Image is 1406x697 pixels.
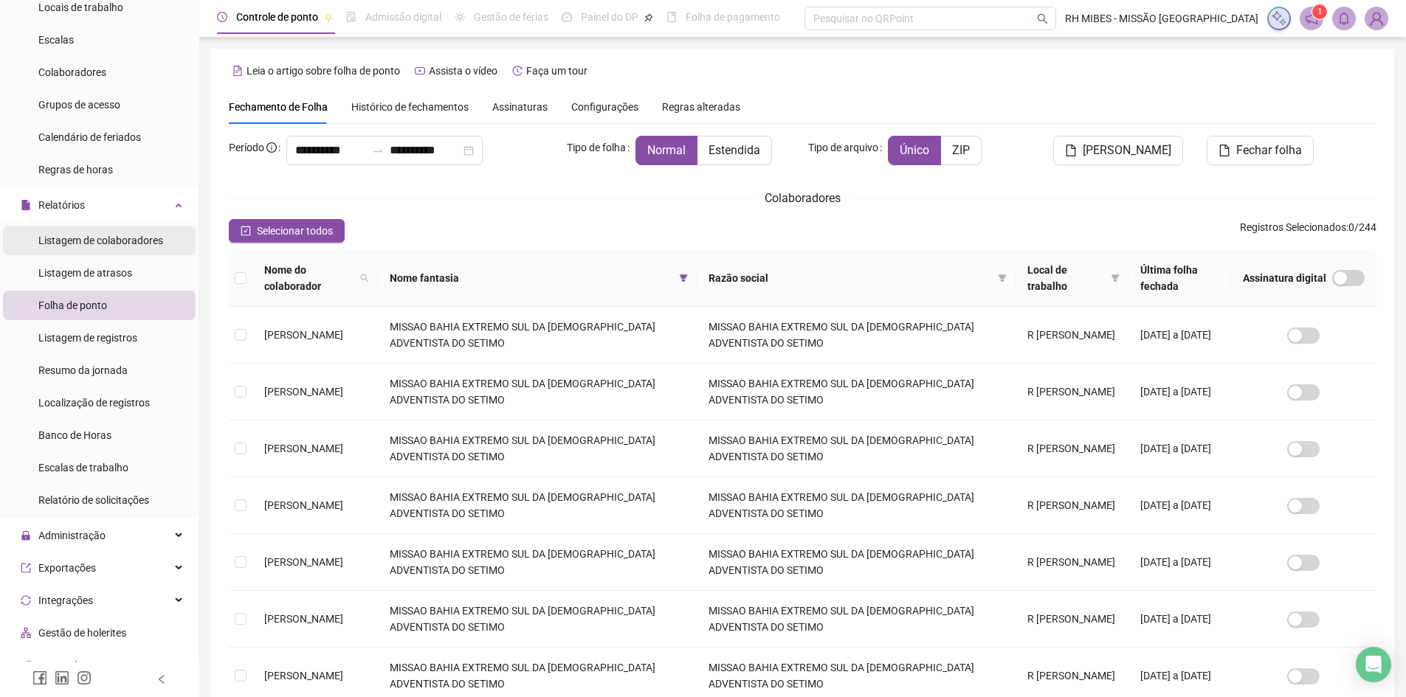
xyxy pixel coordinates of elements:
span: Resumo da jornada [38,364,128,376]
td: MISSAO BAHIA EXTREMO SUL DA [DEMOGRAPHIC_DATA] ADVENTISTA DO SETIMO [697,477,1016,534]
span: Registros Selecionados [1240,221,1346,233]
span: Razão social [709,270,992,286]
span: Painel do DP [581,11,638,23]
span: Estendida [709,143,760,157]
span: Grupos de acesso [38,99,120,111]
span: pushpin [324,13,333,22]
span: pushpin [644,13,653,22]
td: R [PERSON_NAME] [1016,364,1128,420]
span: Exportações [38,562,96,574]
span: [PERSON_NAME] [264,386,343,398]
span: file [1065,145,1077,156]
button: Selecionar todos [229,219,345,243]
span: Tipo de arquivo [808,139,878,156]
button: [PERSON_NAME] [1053,136,1183,165]
span: [PERSON_NAME] [264,556,343,568]
span: Gestão de holerites [38,627,126,639]
div: Open Intercom Messenger [1356,647,1391,682]
span: Período [229,142,264,153]
span: Leia o artigo sobre folha de ponto [247,65,400,77]
span: file-text [232,66,243,76]
span: search [357,259,372,297]
span: filter [679,274,688,282]
td: [DATE] a [DATE] [1128,364,1231,420]
span: Configurações [571,102,638,112]
span: Controle de ponto [236,11,318,23]
span: Localização de registros [38,397,150,409]
span: notification [1305,12,1318,25]
span: Relatórios [38,199,85,211]
span: Escalas [38,34,74,46]
span: Regras de horas [38,164,113,176]
td: R [PERSON_NAME] [1016,307,1128,364]
td: MISSAO BAHIA EXTREMO SUL DA [DEMOGRAPHIC_DATA] ADVENTISTA DO SETIMO [697,420,1016,477]
td: MISSAO BAHIA EXTREMO SUL DA [DEMOGRAPHIC_DATA] ADVENTISTA DO SETIMO [378,364,697,420]
td: R [PERSON_NAME] [1016,534,1128,591]
td: MISSAO BAHIA EXTREMO SUL DA [DEMOGRAPHIC_DATA] ADVENTISTA DO SETIMO [378,534,697,591]
span: linkedin [55,670,69,685]
span: api [21,660,31,670]
td: R [PERSON_NAME] [1016,477,1128,534]
span: Histórico de fechamentos [351,101,469,113]
td: R [PERSON_NAME] [1016,591,1128,648]
span: Banco de Horas [38,429,111,441]
span: lock [21,530,31,541]
td: MISSAO BAHIA EXTREMO SUL DA [DEMOGRAPHIC_DATA] ADVENTISTA DO SETIMO [378,307,697,364]
span: to [372,145,384,156]
span: file [1219,145,1230,156]
td: MISSAO BAHIA EXTREMO SUL DA [DEMOGRAPHIC_DATA] ADVENTISTA DO SETIMO [378,477,697,534]
td: [DATE] a [DATE] [1128,420,1231,477]
td: [DATE] a [DATE] [1128,534,1231,591]
span: swap-right [372,145,384,156]
img: sparkle-icon.fc2bf0ac1784a2077858766a79e2daf3.svg [1271,10,1287,27]
span: Folha de pagamento [686,11,780,23]
span: filter [995,267,1010,289]
span: Colaboradores [765,191,841,205]
span: sun [455,12,465,22]
td: [DATE] a [DATE] [1128,477,1231,534]
span: Regras alteradas [662,102,740,112]
td: MISSAO BAHIA EXTREMO SUL DA [DEMOGRAPHIC_DATA] ADVENTISTA DO SETIMO [697,591,1016,648]
span: filter [998,274,1007,282]
span: search [360,274,369,282]
span: Admissão digital [365,11,441,23]
span: Locais de trabalho [38,1,123,13]
button: Fechar folha [1207,136,1314,165]
td: MISSAO BAHIA EXTREMO SUL DA [DEMOGRAPHIC_DATA] ADVENTISTA DO SETIMO [378,420,697,477]
td: [DATE] a [DATE] [1128,591,1231,648]
span: file-done [346,12,356,22]
span: Escalas de trabalho [38,462,128,474]
span: RH MIBES - MISSÃO [GEOGRAPHIC_DATA] [1065,10,1258,27]
span: info-circle [266,142,277,153]
span: Acesso à API [38,659,98,671]
span: youtube [415,66,425,76]
span: bell [1337,12,1351,25]
span: Fechar folha [1236,142,1302,159]
span: Relatório de solicitações [38,494,149,506]
span: file [21,200,31,210]
span: Tipo de folha [567,139,626,156]
span: filter [676,267,691,289]
span: left [156,674,167,684]
span: dashboard [562,12,572,22]
span: [PERSON_NAME] [264,613,343,625]
img: 71697 [1365,7,1388,30]
span: apartment [21,628,31,638]
span: Assinaturas [492,102,548,112]
span: facebook [32,670,47,685]
span: : 0 / 244 [1240,219,1376,243]
sup: 1 [1312,4,1327,19]
span: search [1037,13,1048,24]
span: instagram [77,670,92,685]
th: Última folha fechada [1128,250,1231,307]
span: Fechamento de Folha [229,101,328,113]
span: history [512,66,523,76]
span: Calendário de feriados [38,131,141,143]
span: Assista o vídeo [429,65,497,77]
span: Integrações [38,594,93,606]
span: ZIP [952,143,970,157]
span: Listagem de registros [38,332,137,344]
span: Normal [647,143,686,157]
span: Listagem de colaboradores [38,235,163,246]
span: book [666,12,677,22]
